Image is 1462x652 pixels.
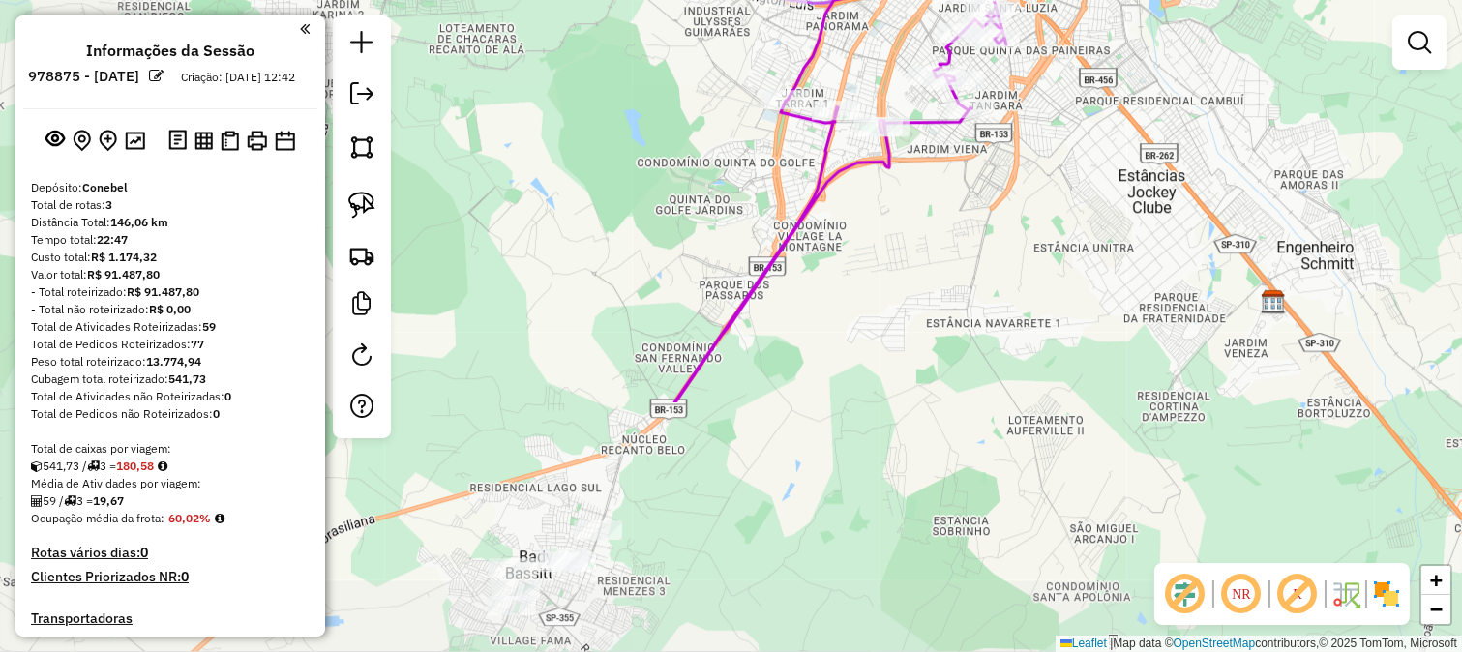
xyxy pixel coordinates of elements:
div: Valor total: [31,266,310,283]
i: Meta Caixas/viagem: 277,58 Diferença: -97,00 [158,460,167,472]
strong: 541,73 [168,371,206,386]
strong: Conebel [82,180,128,194]
strong: 0 [181,568,189,585]
strong: 146,06 km [110,215,168,229]
a: Exportar sessão [343,74,381,118]
span: Exibir deslocamento [1162,571,1208,617]
a: Zoom in [1421,566,1450,595]
em: Alterar nome da sessão [149,69,164,83]
i: Total de Atividades [31,495,43,507]
span: Exibir rótulo [1274,571,1321,617]
div: 59 / 3 = [31,492,310,510]
span: Ocultar NR [1218,571,1265,617]
button: Exibir sessão original [42,125,69,156]
div: - Total roteirizado: [31,283,310,301]
a: Criar rota [341,234,383,277]
div: Total de Atividades Roteirizadas: [31,318,310,336]
h4: Clientes Priorizados NR: [31,569,310,585]
h4: Informações da Sessão [86,42,254,60]
button: Otimizar todas as rotas [121,127,149,153]
img: Conebel [1261,289,1286,314]
span: | [1110,637,1113,650]
strong: R$ 0,00 [149,302,191,316]
div: Total de rotas: [31,196,310,214]
div: Criação: [DATE] 12:42 [173,69,303,86]
div: 541,73 / 3 = [31,458,310,475]
div: Map data © contributors,© 2025 TomTom, Microsoft [1056,636,1462,652]
button: Adicionar Atividades [95,126,121,156]
div: Total de Atividades não Roteirizadas: [31,388,310,405]
a: Criar modelo [343,284,381,328]
div: Total de Pedidos Roteirizados: [31,336,310,353]
em: Média calculada utilizando a maior ocupação (%Peso ou %Cubagem) de cada rota da sessão. Rotas cro... [215,513,224,524]
div: Cubagem total roteirizado: [31,370,310,388]
h4: Rotas vários dias: [31,545,310,561]
strong: 0 [224,389,231,403]
strong: 3 [105,197,112,212]
div: Depósito: [31,179,310,196]
img: Criar rota [348,242,375,269]
strong: 0 [213,406,220,421]
div: Média de Atividades por viagem: [31,475,310,492]
h6: 978875 - [DATE] [28,68,139,85]
strong: 59 [202,319,216,334]
strong: 180,58 [116,459,154,473]
a: Leaflet [1060,637,1107,650]
a: Clique aqui para minimizar o painel [300,17,310,40]
button: Centralizar mapa no depósito ou ponto de apoio [69,126,95,156]
a: Nova sessão e pesquisa [343,23,381,67]
div: Distância Total: [31,214,310,231]
strong: 13.774,94 [146,354,201,369]
div: Tempo total: [31,231,310,249]
i: Cubagem total roteirizado [31,460,43,472]
button: Visualizar Romaneio [217,127,243,155]
div: Peso total roteirizado: [31,353,310,370]
button: Visualizar relatório de Roteirização [191,127,217,153]
i: Total de rotas [87,460,100,472]
button: Imprimir Rotas [243,127,271,155]
button: Disponibilidade de veículos [271,127,299,155]
div: Total de Pedidos não Roteirizados: [31,405,310,423]
img: Selecionar atividades - polígono [348,133,375,161]
div: - Total não roteirizado: [31,301,310,318]
div: Total de caixas por viagem: [31,440,310,458]
strong: R$ 91.487,80 [127,284,199,299]
img: Fluxo de ruas [1330,578,1361,609]
img: Exibir/Ocultar setores [1371,578,1402,609]
button: Logs desbloquear sessão [164,126,191,156]
i: Total de rotas [64,495,76,507]
img: Selecionar atividades - laço [348,192,375,219]
strong: 77 [191,337,204,351]
span: + [1430,568,1443,592]
a: OpenStreetMap [1174,637,1256,650]
a: Reroteirizar Sessão [343,336,381,379]
a: Exibir filtros [1400,23,1439,62]
strong: 0 [140,544,148,561]
a: Zoom out [1421,595,1450,624]
h4: Transportadoras [31,610,310,627]
strong: 60,02% [168,511,211,525]
strong: R$ 91.487,80 [87,267,160,282]
strong: 22:47 [97,232,128,247]
strong: 19,67 [93,493,124,508]
span: − [1430,597,1443,621]
span: Ocupação média da frota: [31,511,164,525]
div: Custo total: [31,249,310,266]
strong: R$ 1.174,32 [91,250,157,264]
